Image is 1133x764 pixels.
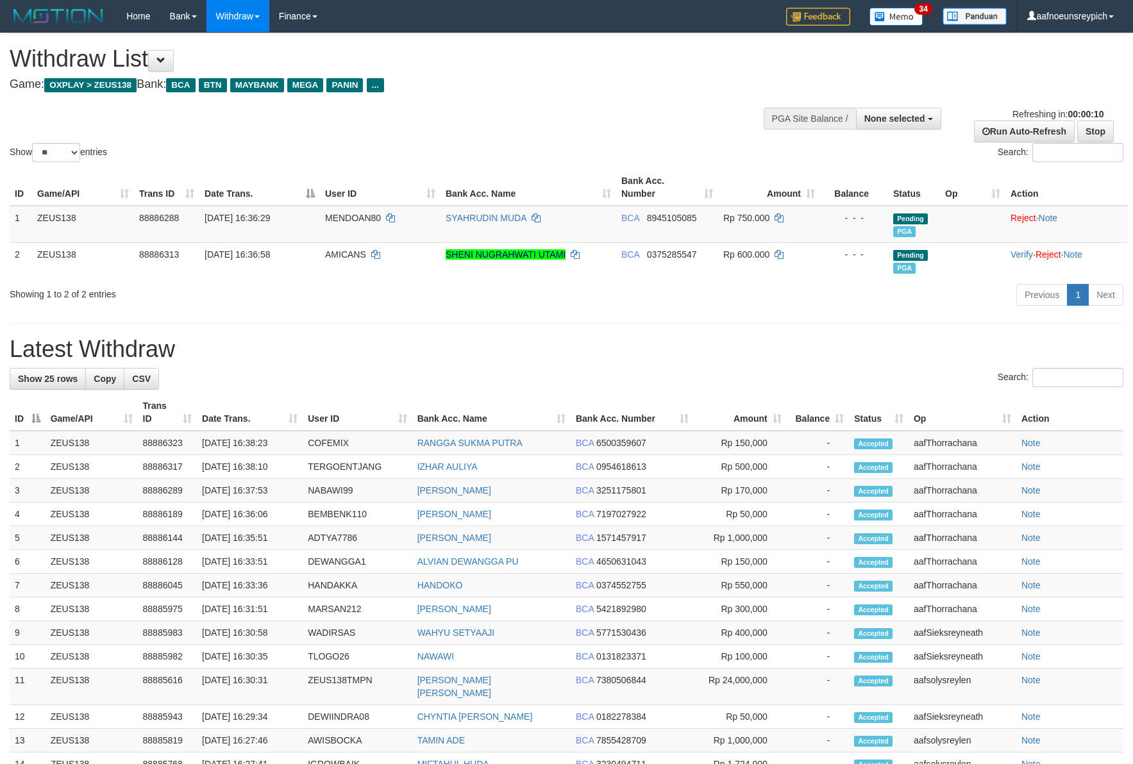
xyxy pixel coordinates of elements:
span: Pending [893,250,928,261]
a: [PERSON_NAME] [417,509,491,519]
th: Trans ID: activate to sort column ascending [134,169,199,206]
th: Action [1016,394,1123,431]
td: [DATE] 16:31:51 [197,597,303,621]
span: CSV [132,374,151,384]
th: Game/API: activate to sort column ascending [32,169,134,206]
td: 11 [10,668,46,705]
td: 6 [10,550,46,574]
a: Show 25 rows [10,368,86,390]
span: BCA [576,651,594,661]
th: Status [888,169,940,206]
select: Showentries [32,143,80,162]
span: BCA [621,249,639,260]
td: · · [1005,242,1128,279]
span: Accepted [854,510,893,520]
td: [DATE] 16:29:34 [197,705,303,729]
td: [DATE] 16:38:23 [197,431,303,455]
h1: Latest Withdraw [10,336,1123,362]
td: BEMBENK110 [303,502,412,526]
td: ZEUS138 [46,668,138,705]
a: Note [1021,711,1041,722]
td: ZEUS138 [46,431,138,455]
td: Rp 150,000 [694,431,787,455]
a: Run Auto-Refresh [974,120,1075,142]
td: 8 [10,597,46,621]
td: 88885982 [138,645,197,668]
td: Rp 50,000 [694,502,787,526]
td: Rp 300,000 [694,597,787,621]
a: Reject [1036,249,1061,260]
th: Balance: activate to sort column ascending [787,394,849,431]
td: [DATE] 16:30:31 [197,668,303,705]
td: - [787,621,849,645]
span: Accepted [854,712,893,723]
td: 88885943 [138,705,197,729]
td: - [787,502,849,526]
a: Previous [1016,284,1068,306]
a: Next [1088,284,1123,306]
a: Verify [1011,249,1033,260]
span: Copy 0375285547 to clipboard [647,249,697,260]
td: [DATE] 16:33:36 [197,574,303,597]
th: User ID: activate to sort column ascending [320,169,441,206]
td: aafThorrachana [909,455,1016,479]
td: TLOGO26 [303,645,412,668]
td: 12 [10,705,46,729]
a: Note [1021,627,1041,638]
td: ZEUS138 [46,479,138,502]
th: Amount: activate to sort column ascending [694,394,787,431]
label: Search: [998,143,1123,162]
td: ZEUS138 [46,574,138,597]
a: Note [1021,675,1041,685]
span: BCA [621,213,639,223]
a: SHENI NUGRAHWATI UTAMI [446,249,566,260]
span: AMICANS [325,249,366,260]
span: Marked by aafsolysreylen [893,263,916,274]
span: Copy 1571457917 to clipboard [596,533,646,543]
h4: Game: Bank: [10,78,743,91]
a: CHYNTIA [PERSON_NAME] [417,711,533,722]
td: Rp 170,000 [694,479,787,502]
div: PGA Site Balance / [764,108,856,129]
td: 1 [10,431,46,455]
span: BCA [576,533,594,543]
a: [PERSON_NAME] [417,604,491,614]
a: Stop [1077,120,1114,142]
td: - [787,526,849,550]
span: Accepted [854,462,893,473]
td: aafThorrachana [909,574,1016,597]
span: MEGA [287,78,324,92]
a: CSV [124,368,159,390]
td: 88885975 [138,597,197,621]
a: [PERSON_NAME] [PERSON_NAME] [417,675,491,698]
th: User ID: activate to sort column ascending [303,394,412,431]
span: BTN [199,78,227,92]
td: [DATE] 16:30:35 [197,645,303,668]
span: Copy 6500359607 to clipboard [596,438,646,448]
a: Note [1039,213,1058,223]
th: Action [1005,169,1128,206]
td: Rp 150,000 [694,550,787,574]
td: [DATE] 16:38:10 [197,455,303,479]
td: COFEMIX [303,431,412,455]
div: - - - [825,248,883,261]
td: NABAWI99 [303,479,412,502]
span: ... [367,78,384,92]
td: ZEUS138 [46,729,138,752]
input: Search: [1032,143,1123,162]
td: TERGOENTJANG [303,455,412,479]
td: ZEUS138 [32,242,134,279]
span: Copy 0182278384 to clipboard [596,711,646,722]
td: 5 [10,526,46,550]
td: aafSieksreyneath [909,705,1016,729]
a: HANDOKO [417,580,463,590]
td: MARSAN212 [303,597,412,621]
td: 2 [10,455,46,479]
a: WAHYU SETYAAJI [417,627,495,638]
td: [DATE] 16:36:06 [197,502,303,526]
td: 1 [10,206,32,243]
span: Pending [893,213,928,224]
td: HANDAKKA [303,574,412,597]
span: Accepted [854,676,893,686]
span: Accepted [854,736,893,747]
